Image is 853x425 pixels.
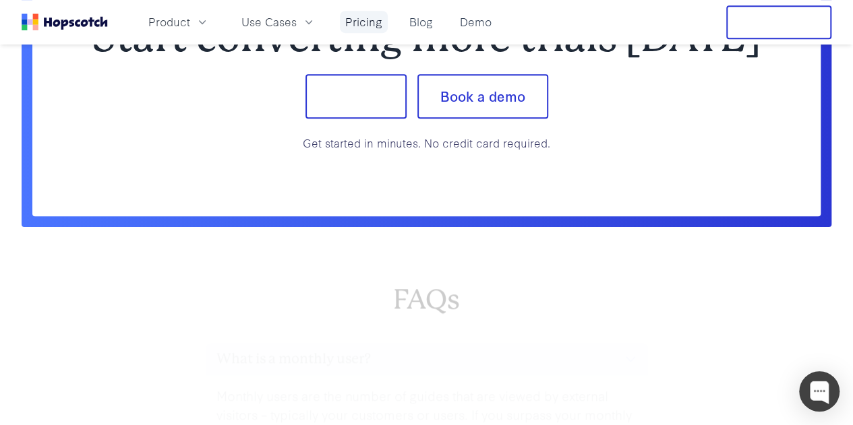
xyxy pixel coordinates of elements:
button: Use Cases [233,11,324,33]
span: Product [148,13,190,30]
span: Use Cases [241,13,297,30]
h3: What is a monthly user? [216,348,371,370]
button: Book a demo [417,74,548,119]
a: Blog [404,11,438,33]
p: Get started in minutes. No credit card required. [76,135,777,152]
a: Pricing [340,11,388,33]
button: What is a monthly user? [206,343,648,375]
h2: FAQs [32,284,821,316]
h2: Start converting more trials [DATE] [76,18,777,58]
button: Sign up [305,74,407,119]
a: Home [22,13,108,30]
button: Free Trial [726,5,831,39]
button: Product [140,11,217,33]
a: Demo [454,11,497,33]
